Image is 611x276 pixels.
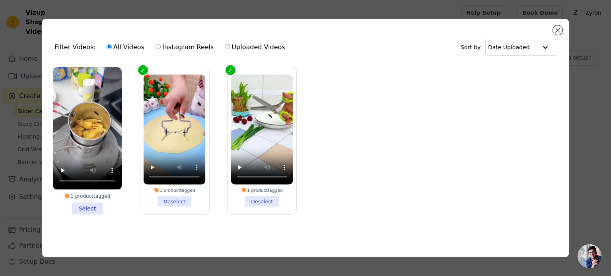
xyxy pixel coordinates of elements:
label: Instagram Reels [155,42,214,52]
label: All Videos [106,42,145,52]
button: Close modal [553,25,562,35]
div: 1 product tagged [144,188,206,193]
div: 1 product tagged [53,193,122,199]
label: Uploaded Videos [224,42,285,52]
div: Filter Videos: [55,38,290,56]
div: Open chat [578,244,601,268]
div: 1 product tagged [231,188,293,193]
div: Sort by: [461,39,557,56]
